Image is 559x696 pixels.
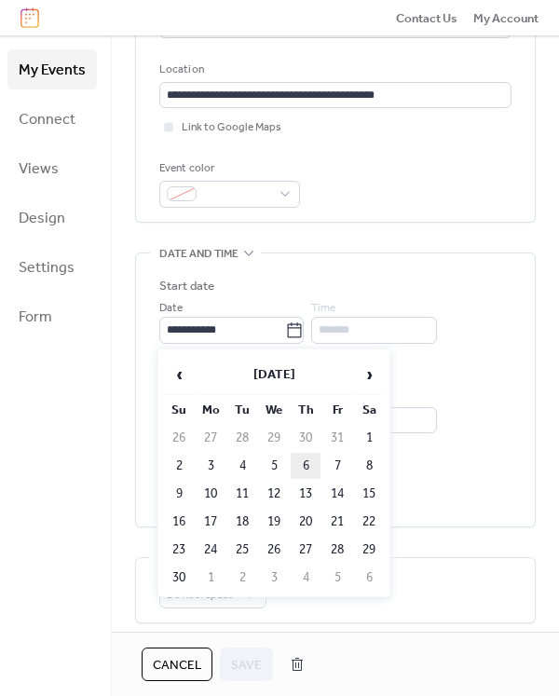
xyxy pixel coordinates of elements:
a: My Events [7,49,97,89]
td: 31 [322,425,352,451]
span: › [355,356,383,393]
th: Sa [354,397,384,423]
span: Time [311,299,335,318]
td: 5 [259,453,289,479]
td: 17 [196,509,225,535]
th: We [259,397,289,423]
span: Link to Google Maps [182,118,281,137]
td: 9 [164,481,194,507]
th: Mo [196,397,225,423]
td: 27 [291,537,320,563]
td: 18 [227,509,257,535]
td: 2 [164,453,194,479]
td: 30 [164,565,194,591]
td: 3 [196,453,225,479]
td: 2 [227,565,257,591]
td: 24 [196,537,225,563]
span: Date [159,299,183,318]
div: Location [159,61,508,79]
td: 14 [322,481,352,507]
span: Design [19,204,65,233]
th: Fr [322,397,352,423]
td: 4 [227,453,257,479]
a: Settings [7,247,97,287]
td: 29 [354,537,384,563]
span: Form [19,303,52,332]
td: 8 [354,453,384,479]
td: 6 [291,453,320,479]
td: 1 [196,565,225,591]
img: logo [20,7,39,28]
span: Settings [19,253,75,282]
div: Event color [159,159,296,178]
td: 27 [196,425,225,451]
td: 12 [259,481,289,507]
div: Start date [159,277,214,295]
a: Form [7,296,97,336]
button: Cancel [142,648,212,681]
td: 20 [291,509,320,535]
td: 5 [322,565,352,591]
td: 26 [164,425,194,451]
span: ‹ [165,356,193,393]
span: Contact Us [396,9,457,28]
td: 10 [196,481,225,507]
a: Views [7,148,97,188]
a: Connect [7,99,97,139]
td: 22 [354,509,384,535]
span: Connect [19,105,75,134]
span: Cancel [153,656,201,675]
td: 4 [291,565,320,591]
a: Design [7,198,97,238]
span: Date and time [159,244,239,263]
td: 16 [164,509,194,535]
td: 1 [354,425,384,451]
td: 25 [227,537,257,563]
th: Th [291,397,320,423]
td: 21 [322,509,352,535]
td: 28 [227,425,257,451]
td: 19 [259,509,289,535]
span: Views [19,155,59,184]
td: 30 [291,425,320,451]
span: My Account [473,9,539,28]
td: 15 [354,481,384,507]
th: [DATE] [196,355,352,395]
td: 7 [322,453,352,479]
th: Su [164,397,194,423]
td: 6 [354,565,384,591]
td: 29 [259,425,289,451]
th: Tu [227,397,257,423]
a: My Account [473,8,539,27]
td: 11 [227,481,257,507]
span: My Events [19,56,86,85]
td: 23 [164,537,194,563]
a: Contact Us [396,8,457,27]
td: 28 [322,537,352,563]
td: 13 [291,481,320,507]
td: 26 [259,537,289,563]
td: 3 [259,565,289,591]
